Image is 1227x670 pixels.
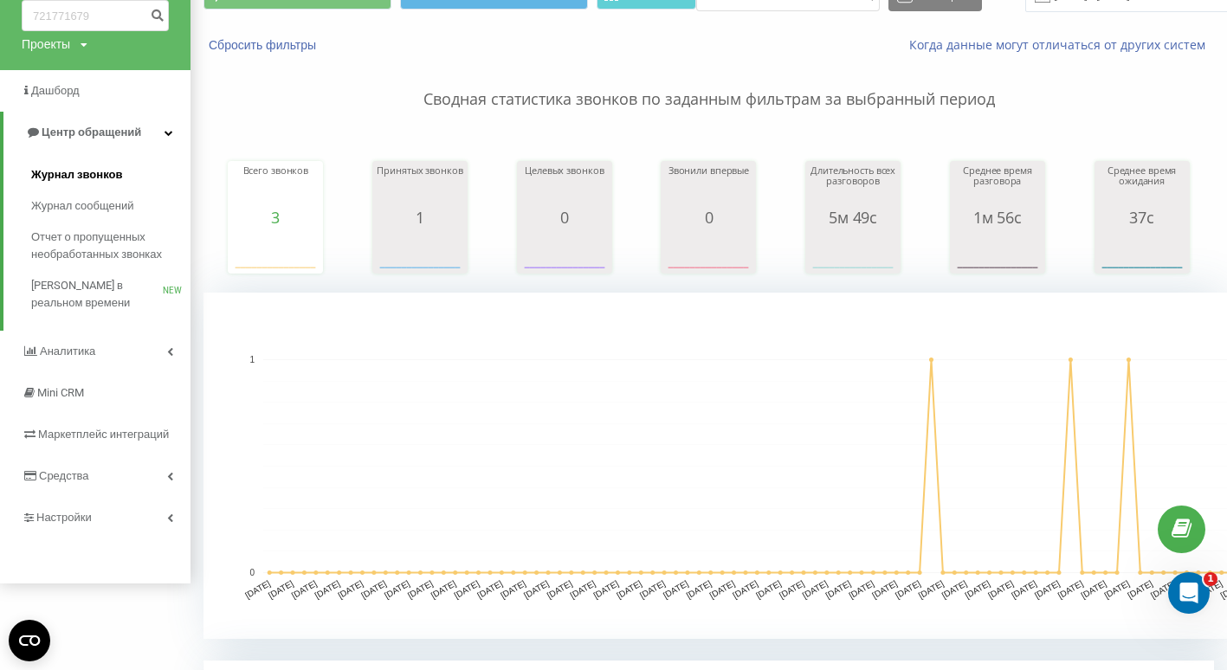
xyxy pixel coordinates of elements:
[1033,578,1062,600] text: [DATE]
[615,578,643,600] text: [DATE]
[824,578,853,600] text: [DATE]
[3,112,191,153] a: Центр обращений
[731,578,759,600] text: [DATE]
[1056,578,1085,600] text: [DATE]
[917,578,946,600] text: [DATE]
[31,277,163,312] span: [PERSON_NAME] в реальном времени
[569,578,597,600] text: [DATE]
[521,209,608,226] div: 0
[522,578,551,600] text: [DATE]
[546,578,574,600] text: [DATE]
[810,209,896,226] div: 5м 49с
[662,578,690,600] text: [DATE]
[894,578,922,600] text: [DATE]
[475,578,504,600] text: [DATE]
[31,229,182,263] span: Отчет о пропущенных необработанных звонках
[1099,165,1185,209] div: Среднее время ожидания
[429,578,458,600] text: [DATE]
[665,165,752,209] div: Звонили впервые
[406,578,435,600] text: [DATE]
[1196,578,1224,600] text: [DATE]
[290,578,319,600] text: [DATE]
[31,84,80,97] span: Дашборд
[1080,578,1108,600] text: [DATE]
[22,35,70,53] div: Проекты
[38,428,169,441] span: Маркетплейс интеграций
[909,36,1214,53] a: Когда данные могут отличаться от других систем
[31,166,122,184] span: Журнал звонков
[232,226,319,278] svg: A chart.
[870,578,899,600] text: [DATE]
[232,165,319,209] div: Всего звонков
[665,209,752,226] div: 0
[665,226,752,278] svg: A chart.
[359,578,388,600] text: [DATE]
[847,578,875,600] text: [DATE]
[377,209,463,226] div: 1
[1010,578,1038,600] text: [DATE]
[31,270,191,319] a: [PERSON_NAME] в реальном времениNEW
[383,578,411,600] text: [DATE]
[810,226,896,278] svg: A chart.
[243,578,272,600] text: [DATE]
[40,345,95,358] span: Аналитика
[591,578,620,600] text: [DATE]
[954,165,1041,209] div: Среднее время разговора
[964,578,992,600] text: [DATE]
[521,165,608,209] div: Целевых звонков
[521,226,608,278] svg: A chart.
[9,620,50,661] button: Open CMP widget
[249,568,255,577] text: 0
[940,578,969,600] text: [DATE]
[1149,578,1178,600] text: [DATE]
[267,578,295,600] text: [DATE]
[31,159,191,190] a: Журнал звонков
[36,511,92,524] span: Настройки
[1099,209,1185,226] div: 37с
[708,578,737,600] text: [DATE]
[1204,572,1217,586] span: 1
[685,578,714,600] text: [DATE]
[986,578,1015,600] text: [DATE]
[778,578,806,600] text: [DATE]
[31,190,191,222] a: Журнал сообщений
[31,197,133,215] span: Журнал сообщений
[801,578,830,600] text: [DATE]
[954,209,1041,226] div: 1м 56с
[754,578,783,600] text: [DATE]
[203,37,325,53] button: Сбросить фильтры
[453,578,481,600] text: [DATE]
[638,578,667,600] text: [DATE]
[1099,226,1185,278] svg: A chart.
[42,126,141,139] span: Центр обращений
[499,578,527,600] text: [DATE]
[810,165,896,209] div: Длительность всех разговоров
[313,578,342,600] text: [DATE]
[31,222,191,270] a: Отчет о пропущенных необработанных звонках
[203,54,1214,111] p: Сводная статистика звонков по заданным фильтрам за выбранный период
[336,578,365,600] text: [DATE]
[37,386,84,399] span: Mini CRM
[232,209,319,226] div: 3
[377,226,463,278] svg: A chart.
[377,165,463,209] div: Принятых звонков
[954,226,1041,278] svg: A chart.
[249,355,255,364] text: 1
[1168,572,1210,614] iframe: Intercom live chat
[39,469,89,482] span: Средства
[1126,578,1154,600] text: [DATE]
[1102,578,1131,600] text: [DATE]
